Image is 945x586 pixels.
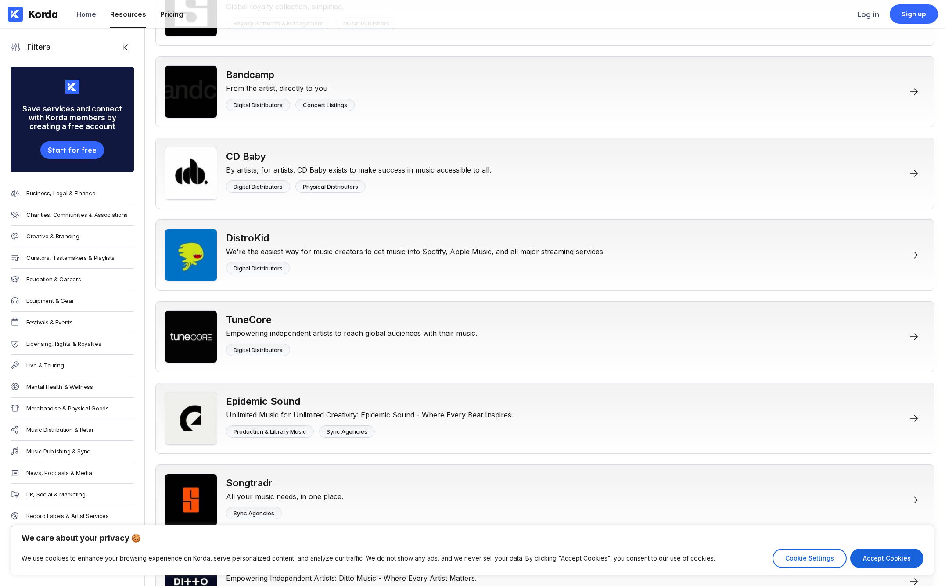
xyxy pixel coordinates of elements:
div: All your music needs, in one place. [226,489,343,501]
div: Live & Touring [26,362,64,369]
div: Concert Listings [303,101,347,108]
div: Pricing [160,10,183,18]
div: Empowering independent artists to reach global audiences with their music. [226,325,477,338]
div: Music Publishing & Sync [26,448,90,455]
img: Songtradr [165,474,217,526]
div: Charities, Communities & Associations [26,211,128,218]
div: Record Labels & Artist Services [26,512,109,519]
a: Mental Health & Wellness [11,376,134,398]
a: Record Labels & Artist Services [11,505,134,527]
div: Physical Distributors [303,183,358,190]
div: Digital Distributors [234,265,283,272]
a: Curators, Tastemakers & Playlists [11,247,134,269]
a: Licensing, Rights & Royalties [11,333,134,355]
div: Digital Distributors [234,183,283,190]
div: Education & Careers [26,276,81,283]
a: Education & Careers [11,269,134,290]
img: CD Baby [165,147,217,200]
div: PR, Social & Marketing [26,491,85,498]
img: TuneCore [165,310,217,363]
button: Accept Cookies [850,549,923,568]
div: Bandcamp [226,69,355,80]
a: Music Publishing & Sync [11,441,134,462]
div: By artists, for artists. CD Baby exists to make success in music accessible to all. [226,162,491,174]
div: Filters [21,42,50,53]
a: BandcampBandcampFrom the artist, directly to youDigital DistributorsConcert Listings [155,56,934,127]
div: News, Podcasts & Media [26,469,92,476]
div: Epidemic Sound [226,395,513,407]
a: CD BabyCD BabyBy artists, for artists. CD Baby exists to make success in music accessible to all.... [155,138,934,209]
div: CD Baby [226,151,491,162]
div: Sync Agencies [327,428,367,435]
div: Unlimited Music for Unlimited Creativity: Epidemic Sound - Where Every Beat Inspires. [226,407,513,419]
div: Log in [857,10,879,19]
a: SongtradrSongtradrAll your music needs, in one place.Sync Agencies [155,464,934,536]
div: Resources [110,10,146,18]
a: Festivals & Events [11,312,134,333]
img: Epidemic Sound [165,392,217,445]
p: We care about your privacy 🍪 [22,533,923,543]
div: Curators, Tastemakers & Playlists [26,254,115,261]
div: Korda [28,7,58,21]
div: Production & Library Music [234,428,306,435]
div: Business, Legal & Finance [26,190,96,197]
div: Mental Health & Wellness [26,383,93,390]
img: DistroKid [165,229,217,281]
div: Digital Distributors [234,101,283,108]
div: Digital Distributors [234,346,283,353]
div: Festivals & Events [26,319,73,326]
a: Merchandise & Physical Goods [11,398,134,419]
p: We use cookies to enhance your browsing experience on Korda, serve personalized content, and anal... [22,553,715,564]
a: Charities, Communities & Associations [11,204,134,226]
a: Sign up [890,4,938,24]
a: Equipment & Gear [11,290,134,312]
div: Sync Agencies [234,510,274,517]
div: Creative & Branding [26,233,79,240]
a: Epidemic SoundEpidemic SoundUnlimited Music for Unlimited Creativity: Epidemic Sound - Where Ever... [155,383,934,454]
a: Music Distribution & Retail [11,419,134,441]
div: DistroKid [226,232,605,244]
button: Cookie Settings [773,549,847,568]
a: Creative & Branding [11,226,134,247]
div: We're the easiest way for music creators to get music into Spotify, Apple Music, and all major st... [226,244,605,256]
button: Start for free [40,141,104,159]
a: Business, Legal & Finance [11,183,134,204]
div: Licensing, Rights & Royalties [26,340,101,347]
div: Save services and connect with Korda members by creating a free account [11,94,134,141]
div: Songtradr [226,477,343,489]
div: Home [76,10,96,18]
img: Bandcamp [165,65,217,118]
div: TuneCore [226,314,477,325]
div: Sign up [902,10,927,18]
div: Merchandise & Physical Goods [26,405,109,412]
div: Start for free [48,146,96,155]
a: News, Podcasts & Media [11,462,134,484]
div: Equipment & Gear [26,297,74,304]
div: From the artist, directly to you [226,80,355,93]
a: TuneCoreTuneCoreEmpowering independent artists to reach global audiences with their music.Digital... [155,301,934,372]
a: PR, Social & Marketing [11,484,134,505]
a: DistroKidDistroKidWe're the easiest way for music creators to get music into Spotify, Apple Music... [155,219,934,291]
a: Live & Touring [11,355,134,376]
div: Music Distribution & Retail [26,426,94,433]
